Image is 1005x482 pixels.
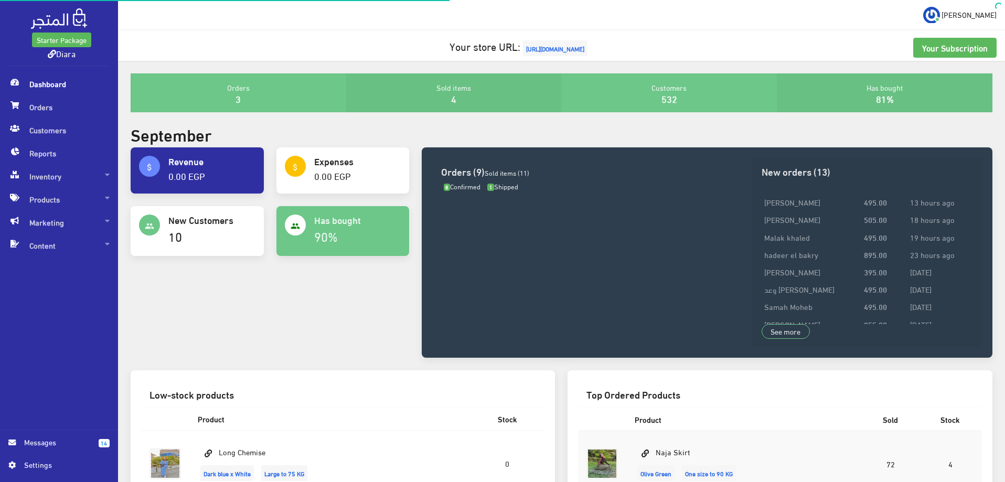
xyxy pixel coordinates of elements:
span: Customers [8,119,110,142]
div: Orders [131,73,346,112]
a: See more [762,324,810,339]
span: [URL][DOMAIN_NAME] [523,40,587,56]
span: Sold items (11) [485,166,529,179]
td: 13 hours ago [907,194,974,211]
strong: 495.00 [864,301,887,312]
span: Reports [8,142,110,165]
img: long-chemise.jpg [149,448,181,479]
span: 14 [99,439,110,447]
strong: 855.00 [864,318,887,330]
span: Large to 75 KG [261,465,307,481]
span: [PERSON_NAME] [942,8,997,21]
span: Messages [24,436,90,448]
span: Orders [8,95,110,119]
h4: Revenue [168,156,255,166]
span: Settings [24,459,101,470]
td: Samah Moheb [762,298,862,315]
i: people [145,221,154,231]
strong: 395.00 [864,266,887,277]
td: hadeer el bakry [762,245,862,263]
h4: Expenses [314,156,401,166]
td: Malak khaled [762,228,862,245]
td: [DATE] [907,281,974,298]
div: Has bought [777,73,992,112]
h3: New orders (13) [762,166,974,176]
span: Shipped [487,180,518,192]
span: 1 [487,184,494,191]
img: ... [923,7,940,24]
i: attach_money [145,163,154,172]
th: Stock [918,408,982,431]
a: 532 [661,90,677,107]
span: Inventory [8,165,110,188]
a: 90% [314,224,338,247]
span: Dashboard [8,72,110,95]
h2: September [131,125,212,143]
i: people [291,221,300,231]
td: [DATE] [907,263,974,281]
img: naja-skirt.jpg [586,448,618,479]
td: 19 hours ago [907,228,974,245]
td: [DATE] [907,315,974,333]
strong: 495.00 [864,196,887,208]
td: 18 hours ago [907,211,974,228]
a: 10 [168,224,182,247]
a: Settings [8,459,110,476]
td: 23 hours ago [907,245,974,263]
td: [PERSON_NAME] [762,194,862,211]
th: Product [189,408,470,430]
div: Customers [561,73,777,112]
a: Starter Package [32,33,91,47]
i: attach_money [291,163,300,172]
th: Sold [862,408,918,431]
span: 8 [444,184,451,191]
a: 14 Messages [8,436,110,459]
strong: 895.00 [864,249,887,260]
span: Marketing [8,211,110,234]
td: [PERSON_NAME] [762,315,862,333]
h3: Low-stock products [149,389,537,399]
a: Your store URL:[URL][DOMAIN_NAME] [450,36,590,56]
td: [PERSON_NAME] [762,211,862,228]
strong: 495.00 [864,283,887,295]
h4: Has bought [314,215,401,225]
a: 0.00 EGP [168,167,205,184]
td: وعد [PERSON_NAME] [762,281,862,298]
div: Sold items [346,73,562,112]
img: . [31,8,87,29]
strong: 495.00 [864,231,887,243]
a: Your Subscription [913,38,997,58]
td: [DATE] [907,298,974,315]
span: Content [8,234,110,257]
span: Olive Green [637,465,675,481]
span: One size to 90 KG [682,465,736,481]
h3: Top Ordered Products [586,389,974,399]
th: Product [626,408,862,431]
a: 4 [451,90,456,107]
a: 81% [876,90,894,107]
h3: Orders (9) [441,166,745,176]
a: ... [PERSON_NAME] [923,6,997,23]
td: [PERSON_NAME] [762,263,862,281]
a: Diara [48,46,76,61]
a: 3 [236,90,241,107]
a: 0.00 EGP [314,167,351,184]
strong: 505.00 [864,213,887,225]
h4: New Customers [168,215,255,225]
span: Confirmed [444,180,481,192]
th: Stock [470,408,544,430]
span: Products [8,188,110,211]
span: Dark blue x White [200,465,254,481]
